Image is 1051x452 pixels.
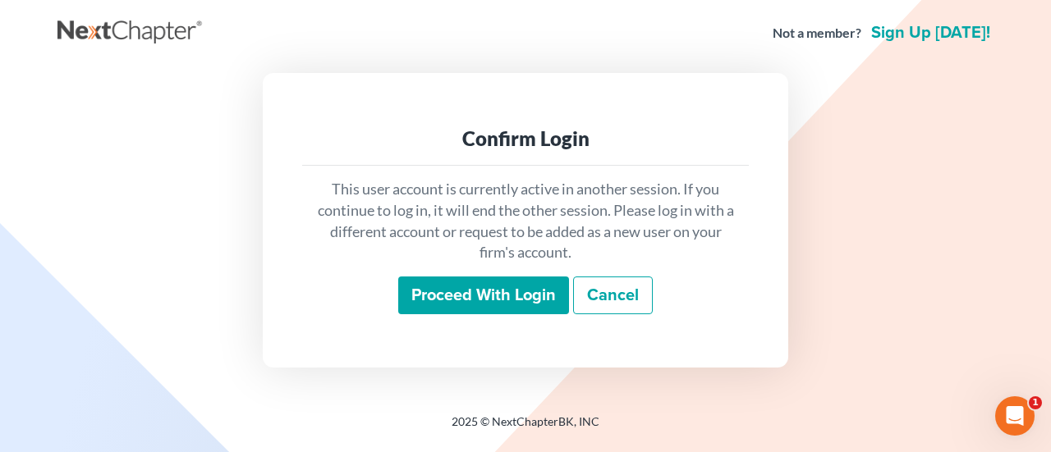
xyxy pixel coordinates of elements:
[315,126,736,152] div: Confirm Login
[573,276,653,314] a: Cancel
[1029,396,1042,409] span: 1
[995,396,1035,436] iframe: Intercom live chat
[57,413,994,443] div: 2025 © NextChapterBK, INC
[315,179,736,263] p: This user account is currently active in another session. If you continue to log in, it will end ...
[868,25,994,41] a: Sign up [DATE]!
[773,24,861,43] strong: Not a member?
[398,276,569,314] input: Proceed with login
